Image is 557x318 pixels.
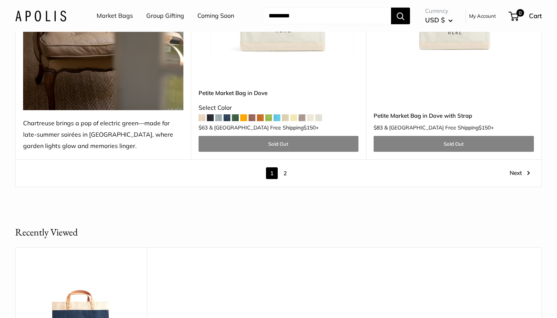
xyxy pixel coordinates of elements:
span: $150 [304,124,316,131]
span: Currency [425,6,453,16]
h2: Recently Viewed [15,225,78,240]
button: Search [391,8,410,24]
a: Next [510,167,530,179]
div: Chartreuse brings a pop of electric green—made for late-summer soirées in [GEOGRAPHIC_DATA], wher... [23,118,183,152]
span: $63 [199,124,208,131]
a: Group Gifting [146,10,184,22]
a: 0 Cart [509,10,542,22]
a: Petite Market Bag in Dove with Strap [374,111,534,120]
span: $83 [374,124,383,131]
a: 2 [279,167,291,179]
a: My Account [469,11,496,20]
span: & [GEOGRAPHIC_DATA] Free Shipping + [209,125,319,130]
a: Coming Soon [197,10,234,22]
a: Sold Out [199,136,359,152]
input: Search... [263,8,391,24]
span: 0 [516,9,524,17]
iframe: Sign Up via Text for Offers [6,289,81,312]
button: USD $ [425,14,453,26]
span: USD $ [425,16,445,24]
a: Petite Market Bag in Dove [199,89,359,97]
div: Select Color [199,102,359,114]
a: Sold Out [374,136,534,152]
span: Cart [529,12,542,20]
span: $150 [479,124,491,131]
img: Apolis [15,10,66,21]
span: & [GEOGRAPHIC_DATA] Free Shipping + [384,125,494,130]
span: 1 [266,167,278,179]
a: Market Bags [97,10,133,22]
